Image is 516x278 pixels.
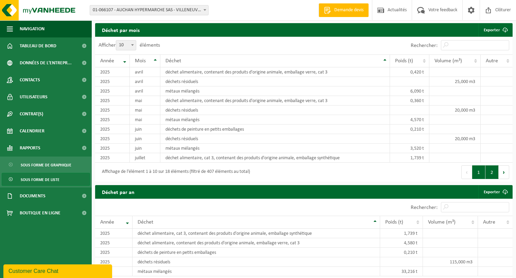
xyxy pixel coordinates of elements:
[130,134,160,144] td: juin
[95,185,141,198] h2: Déchet par an
[160,77,390,86] td: déchets résiduels
[390,153,429,163] td: 1,739 t
[2,173,90,186] a: Sous forme de liste
[385,219,403,225] span: Poids (t)
[90,5,209,15] span: 01-066107 - AUCHAN HYPERMARCHE SAS - VILLENEUVE D ASCQ
[160,115,390,125] td: métaux mélangés
[95,144,130,153] td: 2025
[130,115,160,125] td: mai
[95,105,130,115] td: 2025
[390,125,429,134] td: 0,210 t
[21,173,59,186] span: Sous forme de liste
[95,115,130,125] td: 2025
[95,125,130,134] td: 2025
[95,229,132,238] td: 2025
[132,248,380,257] td: déchets de peinture en petits emballages
[411,205,438,210] label: Rechercher:
[478,185,512,199] a: Exporter
[390,115,429,125] td: 4,570 t
[99,43,160,48] label: Afficher éléments
[130,67,160,77] td: avril
[2,158,90,171] a: Sous forme de graphique
[132,229,380,238] td: déchet alimentaire, cat 3, contenant des produits d'origine animale, emballage synthétique
[411,43,438,48] label: Rechercher:
[20,140,40,157] span: Rapports
[160,144,390,153] td: métaux mélangés
[130,144,160,153] td: juin
[95,238,132,248] td: 2025
[116,40,136,50] span: 10
[95,67,130,77] td: 2025
[3,263,113,278] iframe: chat widget
[90,5,208,15] span: 01-066107 - AUCHAN HYPERMARCHE SAS - VILLENEUVE D ASCQ
[428,219,456,225] span: Volume (m³)
[319,3,369,17] a: Demande devis
[160,86,390,96] td: métaux mélangés
[395,58,413,64] span: Poids (t)
[434,58,462,64] span: Volume (m³)
[20,187,46,205] span: Documents
[160,105,390,115] td: déchets résiduels
[429,134,481,144] td: 20,000 m3
[160,153,390,163] td: déchet alimentaire, cat 3, contenant des produits d'origine animale, emballage synthétique
[21,159,71,171] span: Sous forme de graphique
[20,88,48,105] span: Utilisateurs
[160,67,390,77] td: déchet alimentaire, contenant des produits d'origine animale, emballage verre, cat 3
[20,105,43,122] span: Contrat(s)
[380,248,423,257] td: 0,210 t
[380,267,423,276] td: 33,216 t
[20,20,45,37] span: Navigation
[423,257,478,267] td: 115,000 m3
[100,58,114,64] span: Année
[95,257,132,267] td: 2025
[499,165,509,179] button: Next
[132,267,380,276] td: métaux mélangés
[95,77,130,86] td: 2025
[380,238,423,248] td: 4,580 t
[160,125,390,134] td: déchets de peinture en petits emballages
[429,105,481,115] td: 20,000 m3
[132,257,380,267] td: déchets résiduels
[486,58,498,64] span: Autre
[99,166,250,178] div: Affichage de l'élément 1 à 10 sur 18 éléments (filtré de 407 éléments au total)
[485,165,499,179] button: 2
[429,77,481,86] td: 25,000 m3
[478,23,512,37] a: Exporter
[95,267,132,276] td: 2025
[160,134,390,144] td: déchets résiduels
[20,71,40,88] span: Contacts
[20,37,56,54] span: Tableau de bord
[165,58,181,64] span: Déchet
[95,248,132,257] td: 2025
[130,125,160,134] td: juin
[390,144,429,153] td: 3,520 t
[95,86,130,96] td: 2025
[95,153,130,163] td: 2025
[100,219,114,225] span: Année
[160,96,390,105] td: déchet alimentaire, contenant des produits d'origine animale, emballage verre, cat 3
[95,134,130,144] td: 2025
[380,229,423,238] td: 1,739 t
[132,238,380,248] td: déchet alimentaire, contenant des produits d'origine animale, emballage verre, cat 3
[130,105,160,115] td: mai
[20,54,72,71] span: Données de l'entrepr...
[483,219,495,225] span: Autre
[95,96,130,105] td: 2025
[135,58,146,64] span: Mois
[461,165,472,179] button: Previous
[130,86,160,96] td: avril
[130,96,160,105] td: mai
[130,153,160,163] td: juillet
[472,165,485,179] button: 1
[20,122,45,140] span: Calendrier
[130,77,160,86] td: avril
[390,96,429,105] td: 0,360 t
[333,7,365,14] span: Demande devis
[390,86,429,96] td: 6,090 t
[390,67,429,77] td: 0,420 t
[95,23,146,36] h2: Déchet par mois
[138,219,153,225] span: Déchet
[20,205,60,222] span: Boutique en ligne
